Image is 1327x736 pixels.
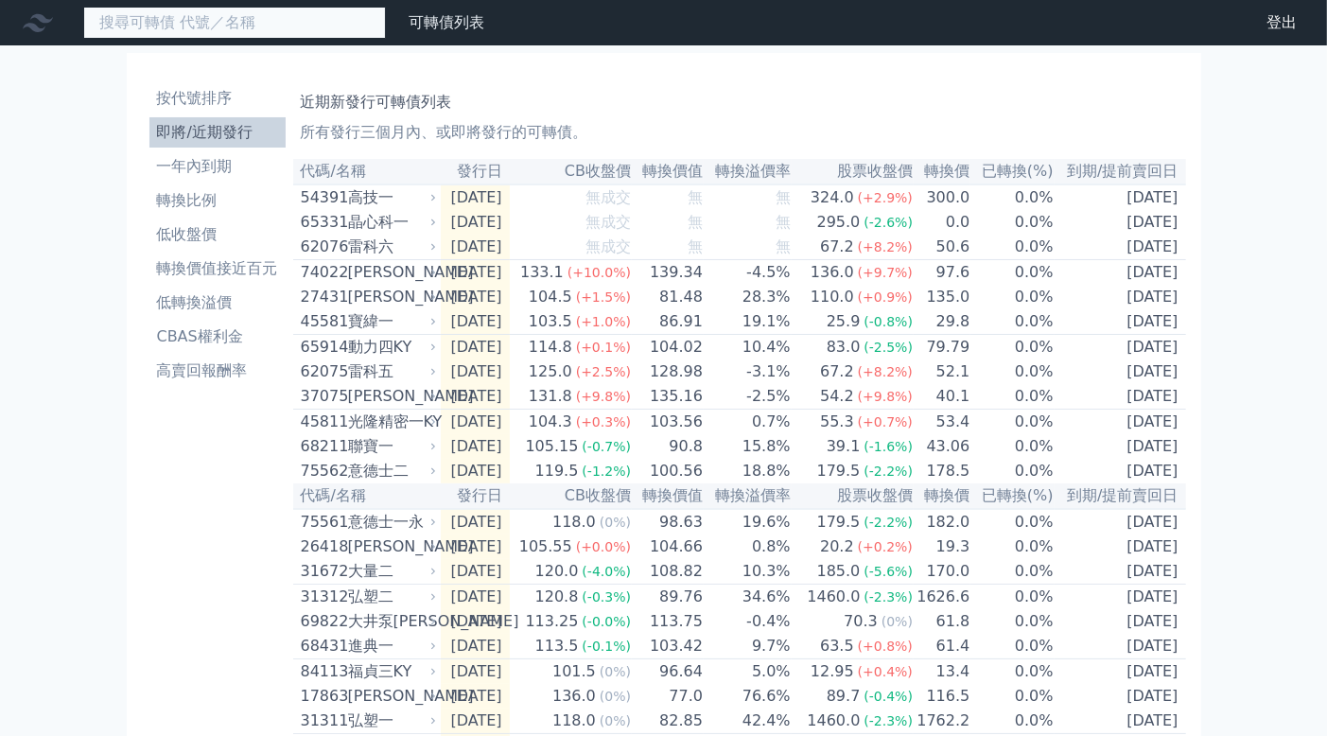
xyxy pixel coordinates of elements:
[1055,285,1186,309] td: [DATE]
[1055,309,1186,335] td: [DATE]
[632,684,704,709] td: 77.0
[823,685,864,708] div: 89.7
[149,185,286,216] a: 轉換比例
[441,359,510,384] td: [DATE]
[970,285,1054,309] td: 0.0%
[858,539,913,554] span: (+0.2%)
[301,310,343,333] div: 45581
[600,664,631,679] span: (0%)
[914,335,970,360] td: 79.79
[525,310,576,333] div: 103.5
[516,261,567,284] div: 133.1
[914,459,970,483] td: 178.5
[301,411,343,433] div: 45811
[1055,335,1186,360] td: [DATE]
[301,261,343,284] div: 74022
[864,314,913,329] span: (-0.8%)
[1055,410,1186,435] td: [DATE]
[807,261,858,284] div: 136.0
[348,310,433,333] div: 寶緯一
[293,159,441,184] th: 代碼/名稱
[525,360,576,383] div: 125.0
[348,261,433,284] div: [PERSON_NAME]
[632,634,704,659] td: 103.42
[864,589,913,605] span: (-2.3%)
[585,237,631,255] span: 無成交
[970,585,1054,610] td: 0.0%
[1055,260,1186,286] td: [DATE]
[549,511,600,534] div: 118.0
[348,435,433,458] div: 聯寶一
[301,435,343,458] div: 68211
[83,7,386,39] input: 搜尋可轉債 代號／名稱
[704,483,792,509] th: 轉換溢價率
[914,483,970,509] th: 轉換價
[549,710,600,732] div: 118.0
[301,336,343,359] div: 65914
[441,309,510,335] td: [DATE]
[704,285,792,309] td: 28.3%
[149,121,286,144] li: 即將/近期發行
[301,586,343,608] div: 31312
[970,709,1054,734] td: 0.0%
[632,709,704,734] td: 82.85
[632,159,704,184] th: 轉換價值
[970,210,1054,235] td: 0.0%
[1055,559,1186,585] td: [DATE]
[970,509,1054,534] td: 0.0%
[301,385,343,408] div: 37075
[441,609,510,634] td: [DATE]
[1055,585,1186,610] td: [DATE]
[293,483,441,509] th: 代碼/名稱
[688,188,703,206] span: 無
[348,286,433,308] div: [PERSON_NAME]
[1055,359,1186,384] td: [DATE]
[914,184,970,210] td: 300.0
[1055,659,1186,685] td: [DATE]
[600,515,631,530] span: (0%)
[348,610,433,633] div: 大井泵[PERSON_NAME]
[301,186,343,209] div: 54391
[441,260,510,286] td: [DATE]
[914,159,970,184] th: 轉換價
[301,610,343,633] div: 69822
[576,539,631,554] span: (+0.0%)
[858,389,913,404] span: (+9.8%)
[914,410,970,435] td: 53.4
[970,483,1054,509] th: 已轉換(%)
[301,121,1179,144] p: 所有發行三個月內、或即將發行的可轉債。
[914,659,970,685] td: 13.4
[348,586,433,608] div: 弘塑二
[149,219,286,250] a: 低收盤價
[348,511,433,534] div: 意德士一永
[632,410,704,435] td: 103.56
[441,659,510,685] td: [DATE]
[816,236,858,258] div: 67.2
[864,713,913,728] span: (-2.3%)
[970,335,1054,360] td: 0.0%
[1055,709,1186,734] td: [DATE]
[532,586,583,608] div: 120.8
[348,710,433,732] div: 弘塑一
[970,559,1054,585] td: 0.0%
[525,336,576,359] div: 114.8
[301,91,1179,114] h1: 近期新發行可轉債列表
[807,186,858,209] div: 324.0
[882,614,913,629] span: (0%)
[813,560,864,583] div: 185.0
[348,186,433,209] div: 高技一
[576,389,631,404] span: (+9.8%)
[549,685,600,708] div: 136.0
[301,360,343,383] div: 62075
[813,511,864,534] div: 179.5
[816,411,858,433] div: 55.3
[1055,459,1186,483] td: [DATE]
[149,155,286,178] li: 一年內到期
[1055,483,1186,509] th: 到期/提前賣回日
[704,659,792,685] td: 5.0%
[149,83,286,114] a: 按代號排序
[914,384,970,410] td: 40.1
[823,310,864,333] div: 25.9
[301,286,343,308] div: 27431
[441,184,510,210] td: [DATE]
